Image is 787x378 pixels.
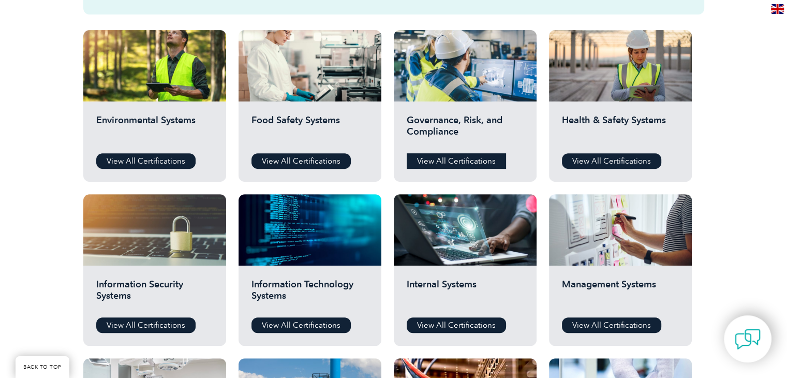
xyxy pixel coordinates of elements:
h2: Information Technology Systems [251,279,368,310]
a: View All Certifications [251,317,351,333]
a: View All Certifications [96,153,196,169]
img: en [771,4,784,14]
h2: Health & Safety Systems [562,114,679,146]
h2: Management Systems [562,279,679,310]
a: View All Certifications [407,317,506,333]
a: View All Certifications [96,317,196,333]
img: contact-chat.png [735,326,761,352]
a: View All Certifications [562,153,661,169]
h2: Information Security Systems [96,279,213,310]
h2: Environmental Systems [96,114,213,146]
h2: Food Safety Systems [251,114,368,146]
a: View All Certifications [562,317,661,333]
a: BACK TO TOP [16,356,69,378]
h2: Governance, Risk, and Compliance [407,114,524,146]
a: View All Certifications [407,153,506,169]
a: View All Certifications [251,153,351,169]
h2: Internal Systems [407,279,524,310]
